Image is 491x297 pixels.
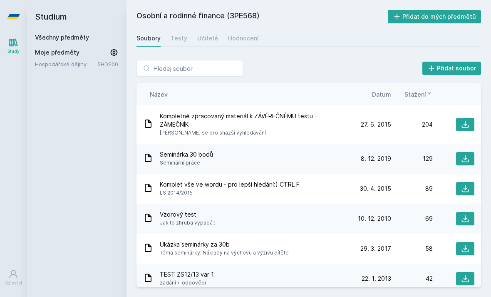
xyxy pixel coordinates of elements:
span: 8. 12. 2019 [361,155,391,163]
input: Hledej soubor [136,60,243,77]
span: 30. 4. 2015 [360,185,391,193]
span: 22. 1. 2013 [362,275,391,283]
span: Téma seminárky: Náklady na výchovu a výživu dítěte [160,249,289,257]
div: 42 [391,275,433,283]
div: Testy [171,34,187,42]
div: 204 [391,120,433,129]
a: Učitelé [197,30,218,47]
span: Ukázka seminárky za 30b [160,240,289,249]
span: 10. 12. 2010 [358,215,391,223]
a: Uživatel [2,265,25,290]
a: Všechny předměty [35,34,89,41]
a: Soubory [136,30,161,47]
button: Název [150,90,168,99]
span: Seminárka 30 bodů [160,150,213,159]
span: Moje předměty [35,48,79,57]
button: Datum [372,90,391,99]
span: TEST ZS12/13 var 1 [160,270,214,279]
div: 89 [391,185,433,193]
span: 27. 6. 2015 [361,120,391,129]
span: [PERSON_NAME] se pro snazší vyhledávání [160,129,346,137]
button: Stažení [404,90,433,99]
div: 129 [391,155,433,163]
span: Jak to zhruba vypadá : [160,219,215,227]
span: Stažení [404,90,426,99]
div: Učitelé [197,34,218,42]
div: 58 [391,245,433,253]
a: Study [2,33,25,59]
span: Kompletně zpracovaný materiál k ZÁVĚREČNÉMU testu - ZÁMEČNÍK [160,112,346,129]
a: Testy [171,30,187,47]
span: Seminární práce [160,159,213,167]
span: LS 2014/2015 [160,189,300,197]
div: Hodnocení [228,34,259,42]
span: Komplet vše ve wordu - pro lepší hledání:) CTRL F [160,180,300,189]
h2: Osobní a rodinné finance (3PE568) [136,10,388,23]
span: 29. 3. 2017 [360,245,391,253]
div: 69 [391,215,433,223]
a: 5HD200 [97,61,118,67]
div: Study [7,48,20,55]
div: Soubory [136,34,161,42]
button: Přidat do mých předmětů [388,10,481,23]
span: zadání + odpovědi [160,279,214,287]
a: Hodnocení [228,30,259,47]
span: Vzorový test [160,210,215,219]
a: Hospodářské dějiny [35,60,97,68]
div: Uživatel [5,280,22,286]
button: Přidat soubor [422,62,481,75]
